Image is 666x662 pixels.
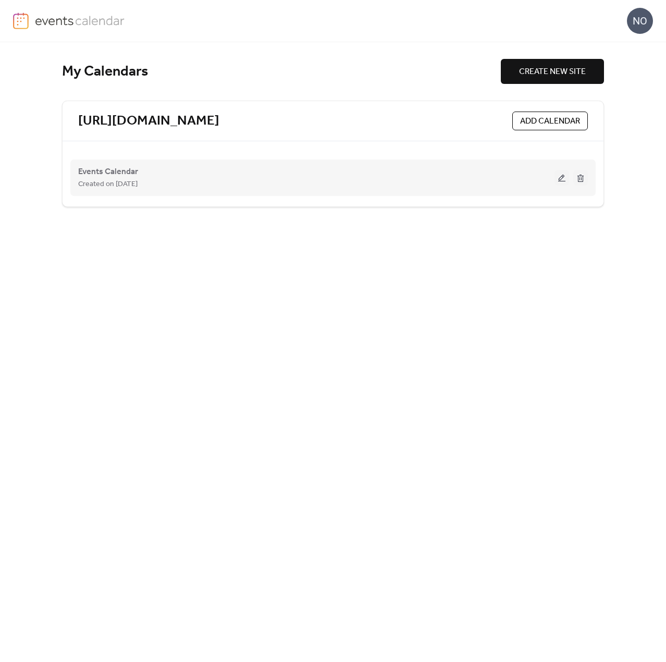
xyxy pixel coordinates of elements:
[78,169,138,175] a: Events Calendar
[13,13,29,29] img: logo
[78,178,138,191] span: Created on [DATE]
[520,115,580,128] span: ADD CALENDAR
[62,63,501,81] div: My Calendars
[78,166,138,178] span: Events Calendar
[78,113,219,130] a: [URL][DOMAIN_NAME]
[35,13,125,28] img: logo-type
[512,112,588,130] button: ADD CALENDAR
[627,8,653,34] div: NO
[519,66,586,78] span: CREATE NEW SITE
[501,59,604,84] button: CREATE NEW SITE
